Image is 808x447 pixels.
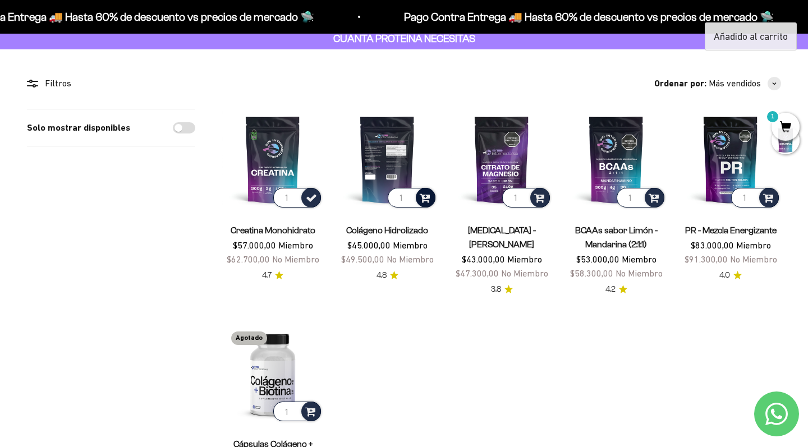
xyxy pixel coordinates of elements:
[377,269,387,282] span: 4.8
[705,22,797,50] div: Añadido al carrito
[456,268,499,278] span: $47.300,00
[393,240,428,250] span: Miembro
[341,254,384,264] span: $49.500,00
[387,254,434,264] span: No Miembro
[605,283,616,296] span: 4.2
[691,240,734,250] span: $83.000,00
[462,254,505,264] span: $43.000,00
[766,110,779,123] mark: 1
[654,76,706,91] span: Ordenar por:
[403,8,773,26] p: Pago Contra Entrega 🚚 Hasta 60% de descuento vs precios de mercado 🛸
[468,225,536,249] a: [MEDICAL_DATA] - [PERSON_NAME]
[772,122,800,134] a: 1
[576,254,619,264] span: $53.000,00
[337,109,438,210] img: Colágeno Hidrolizado
[622,254,656,264] span: Miembro
[262,269,272,282] span: 4.7
[709,76,781,91] button: Más vendidos
[719,269,730,282] span: 4.0
[231,225,315,235] a: Creatina Monohidrato
[736,240,771,250] span: Miembro
[377,269,398,282] a: 4.84.8 de 5.0 estrellas
[333,33,475,44] strong: CUANTA PROTEÍNA NECESITAS
[616,268,663,278] span: No Miembro
[233,240,276,250] span: $57.000,00
[507,254,542,264] span: Miembro
[575,225,658,249] a: BCAAs sabor Limón - Mandarina (2:1:1)
[491,283,513,296] a: 3.83.8 de 5.0 estrellas
[730,254,777,264] span: No Miembro
[719,269,742,282] a: 4.04.0 de 5.0 estrellas
[709,76,761,91] span: Más vendidos
[347,240,391,250] span: $45.000,00
[262,269,283,282] a: 4.74.7 de 5.0 estrellas
[501,268,548,278] span: No Miembro
[685,225,777,235] a: PR - Mezcla Energizante
[27,121,130,135] label: Solo mostrar disponibles
[27,76,195,91] div: Filtros
[605,283,627,296] a: 4.24.2 de 5.0 estrellas
[346,225,428,235] a: Colágeno Hidrolizado
[491,283,501,296] span: 3.8
[570,268,613,278] span: $58.300,00
[272,254,319,264] span: No Miembro
[685,254,728,264] span: $91.300,00
[227,254,270,264] span: $62.700,00
[278,240,313,250] span: Miembro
